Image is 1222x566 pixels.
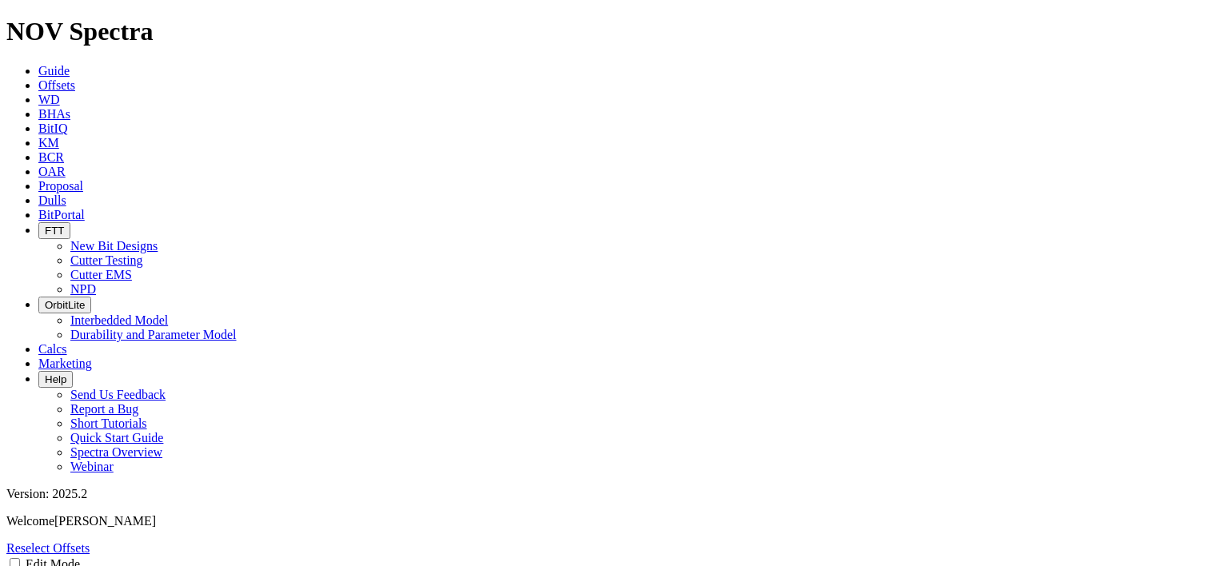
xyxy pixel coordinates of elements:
a: Durability and Parameter Model [70,328,237,341]
a: Report a Bug [70,402,138,416]
div: Version: 2025.2 [6,487,1216,501]
a: Quick Start Guide [70,431,163,444]
a: BCR [38,150,64,164]
a: Cutter Testing [70,253,143,267]
h1: NOV Spectra [6,17,1216,46]
button: FTT [38,222,70,239]
a: Short Tutorials [70,417,147,430]
a: Guide [38,64,70,78]
a: Offsets [38,78,75,92]
a: Send Us Feedback [70,388,166,401]
a: Interbedded Model [70,313,168,327]
a: BitIQ [38,122,67,135]
a: Reselect Offsets [6,541,90,555]
button: Help [38,371,73,388]
a: KM [38,136,59,149]
a: BitPortal [38,208,85,221]
a: NPD [70,282,96,296]
a: Webinar [70,460,114,473]
a: New Bit Designs [70,239,158,253]
span: OrbitLite [45,299,85,311]
a: Calcs [38,342,67,356]
a: Dulls [38,193,66,207]
a: Proposal [38,179,83,193]
span: Help [45,373,66,385]
a: Marketing [38,357,92,370]
a: Cutter EMS [70,268,132,281]
span: [PERSON_NAME] [54,514,156,528]
a: Spectra Overview [70,445,162,459]
p: Welcome [6,514,1216,528]
a: OAR [38,165,66,178]
button: OrbitLite [38,297,91,313]
a: BHAs [38,107,70,121]
span: FTT [45,225,64,237]
a: WD [38,93,60,106]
